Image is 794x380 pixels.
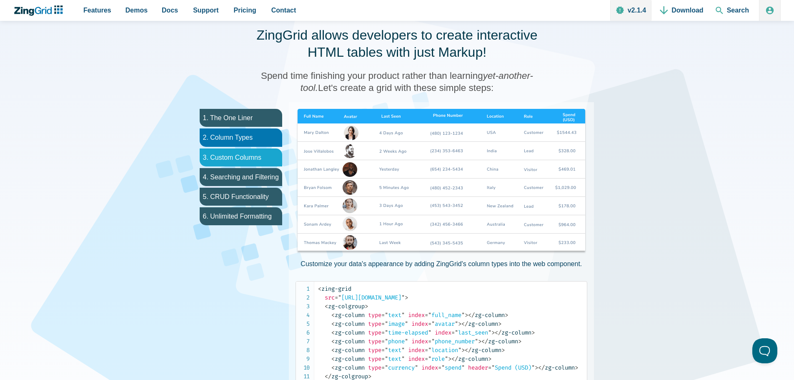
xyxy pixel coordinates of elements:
span: " [428,347,431,354]
span: zg-colgroup [325,373,368,380]
span: > [458,320,461,327]
span: " [458,347,461,354]
span: zg-column [331,355,365,362]
span: > [368,373,371,380]
span: > [501,347,505,354]
span: zg-column [331,364,365,371]
span: </ [538,364,545,371]
span: " [401,355,405,362]
span: = [335,294,338,301]
span: Docs [162,5,178,16]
span: = [438,364,441,371]
span: > [518,338,521,345]
span: " [405,320,408,327]
span: = [425,355,428,362]
span: > [531,329,535,336]
span: Support [193,5,218,16]
span: zg-column [538,364,575,371]
span: = [425,347,428,354]
h3: Spend time finishing your product rather than learning Let's create a grid with these simple steps: [251,70,543,94]
span: text [381,347,405,354]
span: " [385,355,388,362]
span: index [411,338,428,345]
iframe: Toggle Customer Support [752,338,777,363]
span: " [431,320,435,327]
span: = [381,364,385,371]
span: " [338,294,341,301]
span: zg-column [331,329,365,336]
span: </ [465,347,471,354]
span: location [425,347,461,354]
span: < [331,355,335,362]
p: Customize your data's appearance by adding ZingGrid's column types into the web component. [301,258,582,269]
span: = [381,320,385,327]
span: zg-column [465,347,501,354]
span: " [461,312,465,319]
span: > [498,320,501,327]
span: " [488,329,491,336]
span: > [488,355,491,362]
span: zg-colgroup [325,303,365,310]
span: index [411,320,428,327]
span: text [381,312,405,319]
span: " [385,347,388,354]
li: 6. Unlimited Formatting [200,207,282,225]
span: text [381,355,405,362]
span: " [415,364,418,371]
span: > [505,312,508,319]
span: zing-grid [318,285,351,292]
span: avatar [428,320,458,327]
span: spend [438,364,465,371]
span: full_name [425,312,465,319]
span: = [381,312,385,319]
span: < [331,320,335,327]
span: role [425,355,448,362]
span: type [368,364,381,371]
span: type [368,355,381,362]
span: = [381,329,385,336]
span: zg-column [461,320,498,327]
span: type [368,338,381,345]
span: > [575,364,578,371]
span: " [441,364,445,371]
span: </ [481,338,488,345]
span: " [401,294,405,301]
span: = [488,364,491,371]
span: > [535,364,538,371]
a: ZingChart Logo. Click to return to the homepage [13,5,67,16]
span: Contact [271,5,296,16]
span: zg-column [468,312,505,319]
span: " [428,329,431,336]
span: zg-column [451,355,488,362]
span: " [445,355,448,362]
span: = [381,347,385,354]
li: 4. Searching and Filtering [200,168,282,186]
span: > [448,355,451,362]
span: phone_number [428,338,478,345]
li: 1. The One Liner [200,109,282,127]
span: > [491,329,495,336]
span: < [331,347,335,354]
span: " [385,364,388,371]
span: type [368,312,381,319]
span: index [421,364,438,371]
span: </ [461,320,468,327]
span: > [365,303,368,310]
span: < [331,364,335,371]
span: index [408,355,425,362]
span: = [428,320,431,327]
span: Pricing [234,5,256,16]
span: > [405,294,408,301]
span: " [385,320,388,327]
span: image [381,320,408,327]
span: [URL][DOMAIN_NAME] [335,294,405,301]
span: zg-column [481,338,518,345]
li: 5. CRUD Functionality [200,188,282,206]
span: " [431,338,435,345]
h2: ZingGrid allows developers to create interactive HTML tables with just Markup! [251,27,543,61]
span: " [385,329,388,336]
span: " [401,347,405,354]
span: " [455,329,458,336]
span: Spend (USD) [488,364,535,371]
span: " [475,338,478,345]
